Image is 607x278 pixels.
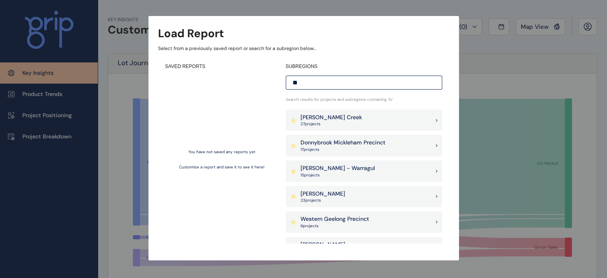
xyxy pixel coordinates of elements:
[301,198,345,203] p: 23 project s
[158,26,224,41] h3: Load Report
[301,164,375,172] p: [PERSON_NAME] - Warragul
[301,121,362,127] p: 27 project s
[188,149,255,155] p: You have not saved any reports yet
[301,147,386,152] p: 17 project s
[158,45,449,52] p: Select from a previously saved report or search for a subregion below...
[301,139,386,147] p: Donnybrook Mickleham Precinct
[165,63,279,70] h4: SAVED REPORTS
[301,223,369,229] p: 6 project s
[301,172,375,178] p: 15 project s
[301,241,345,249] p: [PERSON_NAME]
[286,97,442,102] p: Search results for projects and subregions containing ' fo '
[286,63,442,70] h4: SUBREGIONS
[179,164,265,170] p: Customize a report and save it to see it here!
[301,215,369,223] p: Western Geelong Precinct
[301,190,345,198] p: [PERSON_NAME]
[301,114,362,122] p: [PERSON_NAME] Creek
